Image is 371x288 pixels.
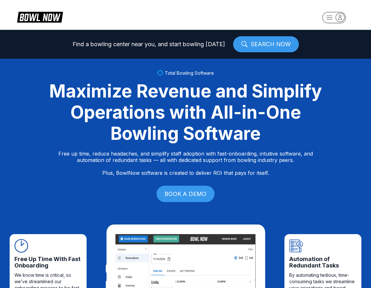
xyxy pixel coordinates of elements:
span: Free Up Time With Fast Onboarding [14,256,82,269]
p: Free up time, reduce headaches, and simplify staff adoption with fast-onboarding, intuitive softw... [58,150,313,176]
span: Find a bowling center near you, and start bowling [DATE] [72,41,225,47]
a: SEARCH NOW [233,36,299,52]
span: Automation of Redundant Tasks [289,256,357,269]
div: Maximize Revenue and Simplify Operations with All-in-One Bowling Software [41,80,330,144]
a: BOOK A DEMO [156,186,215,202]
span: Total Bowling Software [165,70,214,76]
